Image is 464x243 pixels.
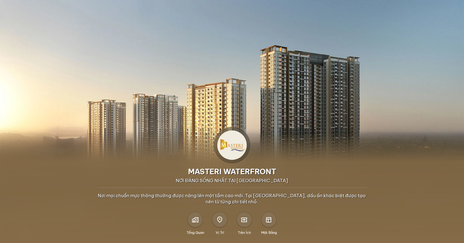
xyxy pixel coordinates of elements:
[216,227,224,236] div: Vị trí
[238,227,251,236] div: Tiện ích
[97,193,367,205] div: Nơi mọi chuẩn mực thông thường được nâng lên một tầm cao mới. Tại [GEOGRAPHIC_DATA], dấu ấn khác ...
[187,227,204,236] div: Tổng quan
[188,167,276,176] div: Masteri Waterfront
[176,178,288,184] div: NƠI ĐÁNG SỐNG NHẤT TẠI [GEOGRAPHIC_DATA]
[217,130,247,160] img: stackholders-masteri-waterfront.jpg
[261,227,277,236] div: Mặt bằng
